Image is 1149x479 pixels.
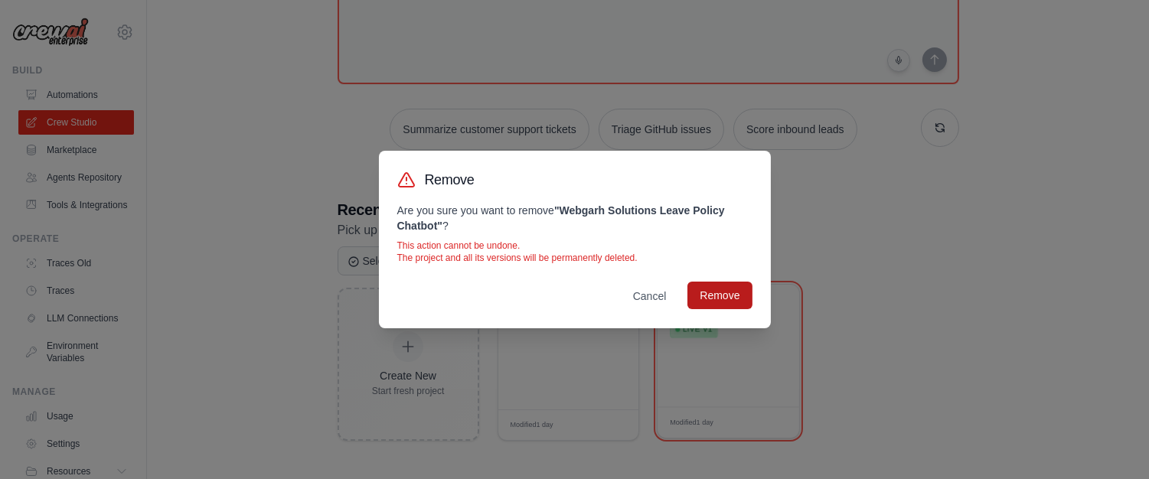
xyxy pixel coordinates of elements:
[397,203,752,233] p: Are you sure you want to remove ?
[687,282,752,309] button: Remove
[425,169,475,191] h3: Remove
[397,239,752,252] p: This action cannot be undone.
[397,252,752,264] p: The project and all its versions will be permanently deleted.
[397,204,725,232] strong: " Webgarh Solutions Leave Policy Chatbot "
[621,282,679,310] button: Cancel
